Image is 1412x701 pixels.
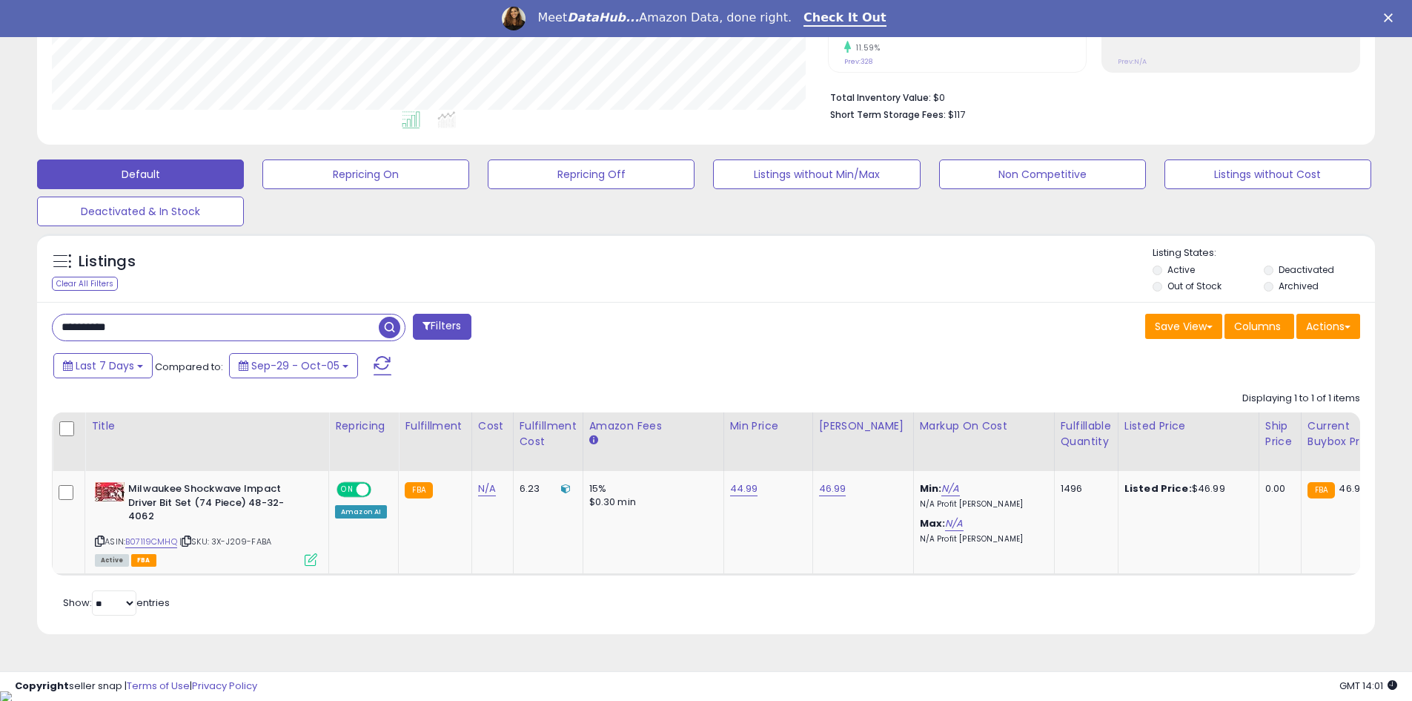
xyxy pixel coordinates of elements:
b: Short Term Storage Fees: [830,108,946,121]
span: 2025-10-13 14:01 GMT [1339,679,1397,693]
small: Prev: N/A [1118,57,1147,66]
label: Archived [1279,280,1319,292]
a: 46.99 [819,481,846,496]
div: Fulfillment Cost [520,418,577,450]
a: N/A [945,516,963,531]
b: Listed Price: [1124,481,1192,496]
button: Listings without Cost [1164,159,1371,189]
img: Profile image for Georgie [502,7,526,30]
button: Repricing On [262,159,469,189]
button: Sep-29 - Oct-05 [229,353,358,378]
span: ON [338,484,357,496]
div: Listed Price [1124,418,1253,434]
div: Displaying 1 to 1 of 1 items [1242,392,1360,406]
span: OFF [369,484,393,496]
span: $117 [948,108,965,122]
a: Terms of Use [127,679,190,693]
label: Deactivated [1279,263,1334,276]
div: $0.30 min [589,496,712,509]
span: Columns [1234,319,1281,334]
button: Filters [413,314,471,340]
b: Max: [920,516,946,530]
div: 15% [589,482,712,496]
div: 6.23 [520,482,571,496]
button: Listings without Min/Max [713,159,920,189]
li: $0 [830,88,1349,105]
label: Active [1167,263,1195,276]
i: DataHub... [567,10,639,24]
strong: Copyright [15,679,69,693]
small: Prev: 328 [844,57,872,66]
label: Out of Stock [1167,280,1222,292]
span: 46.99 [1339,481,1366,496]
small: FBA [405,482,432,498]
span: Compared to: [155,360,223,374]
button: Non Competitive [939,159,1146,189]
a: B07119CMHQ [125,536,177,548]
p: N/A Profit [PERSON_NAME] [920,499,1043,510]
span: | SKU: 3X-J209-FABA [179,536,271,547]
div: Fulfillable Quantity [1061,418,1112,450]
div: Repricing [335,418,392,434]
div: Amazon AI [335,505,387,519]
div: ASIN: [95,482,317,565]
div: Current Buybox Price [1307,418,1384,450]
div: Meet Amazon Data, done right. [537,10,792,25]
div: $46.99 [1124,482,1247,496]
a: N/A [941,481,959,496]
b: Min: [920,481,942,496]
small: 11.59% [851,42,880,53]
button: Columns [1224,314,1294,339]
h5: Listings [79,251,136,272]
div: 1496 [1061,482,1107,496]
div: Fulfillment [405,418,465,434]
b: Total Inventory Value: [830,91,931,104]
button: Deactivated & In Stock [37,197,244,226]
a: Check It Out [803,10,886,27]
span: Sep-29 - Oct-05 [251,358,339,373]
div: [PERSON_NAME] [819,418,907,434]
a: Privacy Policy [192,679,257,693]
span: Show: entries [63,596,170,610]
div: Min Price [730,418,806,434]
button: Save View [1145,314,1222,339]
a: 44.99 [730,481,758,496]
button: Repricing Off [488,159,695,189]
span: Last 7 Days [76,358,134,373]
div: 0.00 [1265,482,1290,496]
div: Cost [478,418,507,434]
div: Ship Price [1265,418,1295,450]
div: Clear All Filters [52,277,118,291]
img: 61nFqGOSYxL._SL40_.jpg [95,482,125,501]
div: seller snap | | [15,679,257,694]
span: FBA [131,554,156,567]
a: N/A [478,481,496,496]
p: Listing States: [1153,246,1375,260]
div: Title [91,418,322,434]
small: FBA [1307,482,1335,498]
div: Close [1384,13,1399,22]
small: Amazon Fees. [589,434,598,447]
div: Amazon Fees [589,418,717,434]
th: The percentage added to the cost of goods (COGS) that forms the calculator for Min & Max prices. [913,412,1054,471]
button: Default [37,159,244,189]
div: Markup on Cost [920,418,1048,434]
button: Last 7 Days [53,353,153,378]
p: N/A Profit [PERSON_NAME] [920,534,1043,544]
button: Actions [1296,314,1360,339]
b: Milwaukee Shockwave Impact Driver Bit Set (74 Piece) 48-32-4062 [128,482,308,527]
span: All listings currently available for purchase on Amazon [95,554,129,567]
